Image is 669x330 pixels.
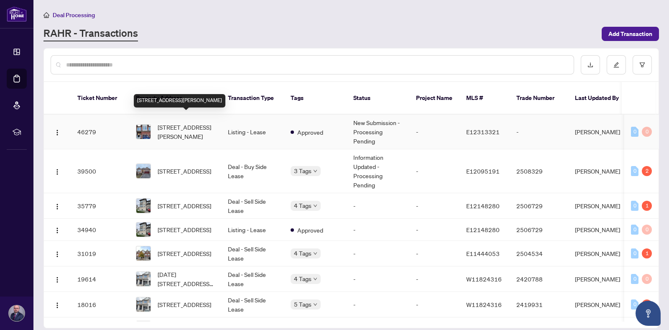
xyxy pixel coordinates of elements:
[71,241,129,266] td: 31019
[71,193,129,219] td: 35779
[347,241,409,266] td: -
[510,266,568,292] td: 2420788
[642,248,652,258] div: 1
[409,266,460,292] td: -
[636,301,661,326] button: Open asap
[607,55,626,74] button: edit
[642,225,652,235] div: 0
[136,297,151,312] img: thumbnail-img
[347,266,409,292] td: -
[221,292,284,317] td: Deal - Sell Side Lease
[631,201,638,211] div: 0
[568,149,631,193] td: [PERSON_NAME]
[568,241,631,266] td: [PERSON_NAME]
[71,115,129,149] td: 46279
[466,128,500,136] span: E12313321
[581,55,600,74] button: download
[313,302,317,307] span: down
[608,27,652,41] span: Add Transaction
[54,169,61,175] img: Logo
[284,82,347,115] th: Tags
[54,251,61,258] img: Logo
[409,292,460,317] td: -
[466,202,500,210] span: E12148280
[158,166,211,176] span: [STREET_ADDRESS]
[602,27,659,41] button: Add Transaction
[568,193,631,219] td: [PERSON_NAME]
[409,82,460,115] th: Project Name
[136,164,151,178] img: thumbnail-img
[347,219,409,241] td: -
[313,277,317,281] span: down
[221,219,284,241] td: Listing - Lease
[409,115,460,149] td: -
[347,115,409,149] td: New Submission - Processing Pending
[54,276,61,283] img: Logo
[631,274,638,284] div: 0
[568,292,631,317] td: [PERSON_NAME]
[136,199,151,213] img: thumbnail-img
[631,248,638,258] div: 0
[136,125,151,139] img: thumbnail-img
[466,301,502,308] span: W11824316
[587,62,593,68] span: download
[510,292,568,317] td: 2419931
[466,250,500,257] span: E11444053
[347,149,409,193] td: Information Updated - Processing Pending
[409,193,460,219] td: -
[294,299,312,309] span: 5 Tags
[51,164,64,178] button: Logo
[51,223,64,236] button: Logo
[221,82,284,115] th: Transaction Type
[54,227,61,234] img: Logo
[466,226,500,233] span: E12148280
[297,128,323,137] span: Approved
[460,82,510,115] th: MLS #
[221,149,284,193] td: Deal - Buy Side Lease
[71,82,129,115] th: Ticket Number
[642,166,652,176] div: 2
[71,149,129,193] td: 39500
[642,274,652,284] div: 0
[294,274,312,284] span: 4 Tags
[136,246,151,261] img: thumbnail-img
[158,300,211,309] span: [STREET_ADDRESS]
[347,193,409,219] td: -
[71,292,129,317] td: 18016
[466,167,500,175] span: E12095191
[568,219,631,241] td: [PERSON_NAME]
[221,266,284,292] td: Deal - Sell Side Lease
[136,223,151,237] img: thumbnail-img
[51,298,64,311] button: Logo
[510,193,568,219] td: 2506729
[221,241,284,266] td: Deal - Sell Side Lease
[631,299,638,310] div: 0
[639,62,645,68] span: filter
[294,248,312,258] span: 4 Tags
[313,251,317,256] span: down
[633,55,652,74] button: filter
[347,292,409,317] td: -
[158,249,211,258] span: [STREET_ADDRESS]
[54,302,61,309] img: Logo
[221,193,284,219] td: Deal - Sell Side Lease
[71,266,129,292] td: 19614
[568,266,631,292] td: [PERSON_NAME]
[129,82,221,115] th: Property Address
[510,149,568,193] td: 2508329
[631,166,638,176] div: 0
[409,149,460,193] td: -
[642,201,652,211] div: 1
[158,123,214,141] span: [STREET_ADDRESS][PERSON_NAME]
[43,12,49,18] span: home
[158,225,211,234] span: [STREET_ADDRESS]
[51,272,64,286] button: Logo
[54,203,61,210] img: Logo
[294,201,312,210] span: 4 Tags
[136,272,151,286] img: thumbnail-img
[510,241,568,266] td: 2504534
[297,225,323,235] span: Approved
[568,82,631,115] th: Last Updated By
[642,299,652,310] div: 1
[347,82,409,115] th: Status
